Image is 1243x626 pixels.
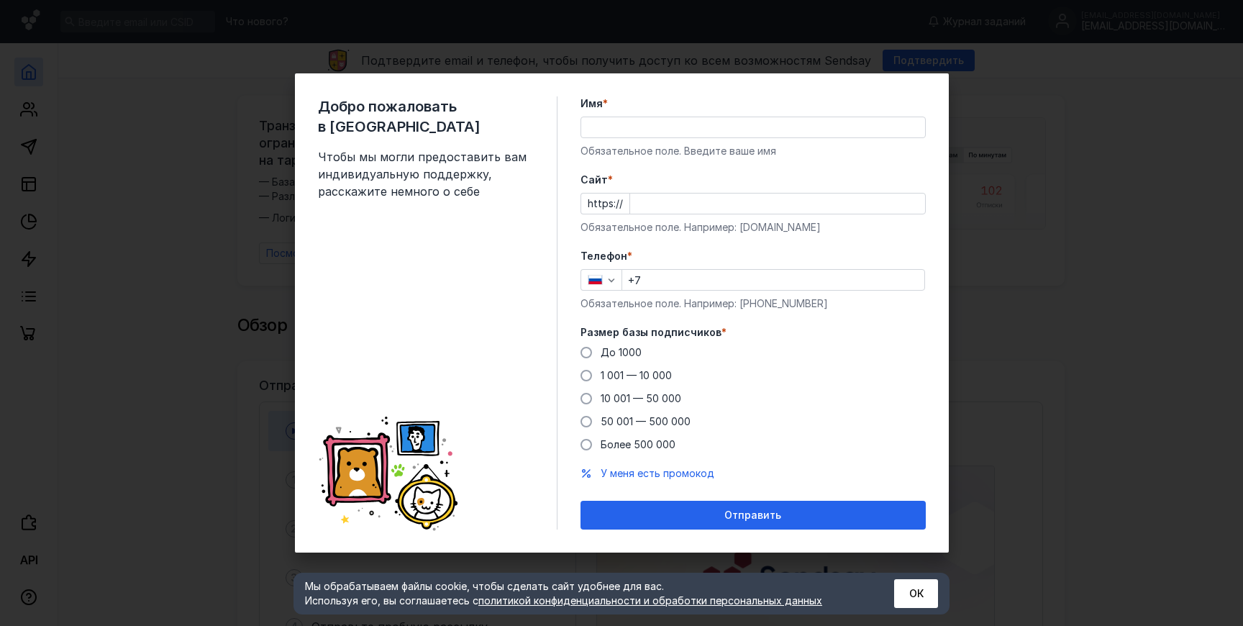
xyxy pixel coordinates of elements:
span: У меня есть промокод [601,467,714,479]
span: 1 001 — 10 000 [601,369,672,381]
div: Мы обрабатываем файлы cookie, чтобы сделать сайт удобнее для вас. Используя его, вы соглашаетесь c [305,579,859,608]
span: 50 001 — 500 000 [601,415,691,427]
div: Обязательное поле. Введите ваше имя [580,144,926,158]
span: Отправить [724,509,781,522]
span: До 1000 [601,346,642,358]
span: Телефон [580,249,627,263]
span: 10 001 — 50 000 [601,392,681,404]
div: Обязательное поле. Например: [PHONE_NUMBER] [580,296,926,311]
a: политикой конфиденциальности и обработки персональных данных [478,594,822,607]
span: Размер базы подписчиков [580,325,721,340]
button: Отправить [580,501,926,530]
span: Добро пожаловать в [GEOGRAPHIC_DATA] [318,96,534,137]
span: Cайт [580,173,608,187]
button: У меня есть промокод [601,466,714,481]
span: Имя [580,96,603,111]
div: Обязательное поле. Например: [DOMAIN_NAME] [580,220,926,235]
button: ОК [894,579,938,608]
span: Чтобы мы могли предоставить вам индивидуальную поддержку, расскажите немного о себе [318,148,534,200]
span: Более 500 000 [601,438,675,450]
